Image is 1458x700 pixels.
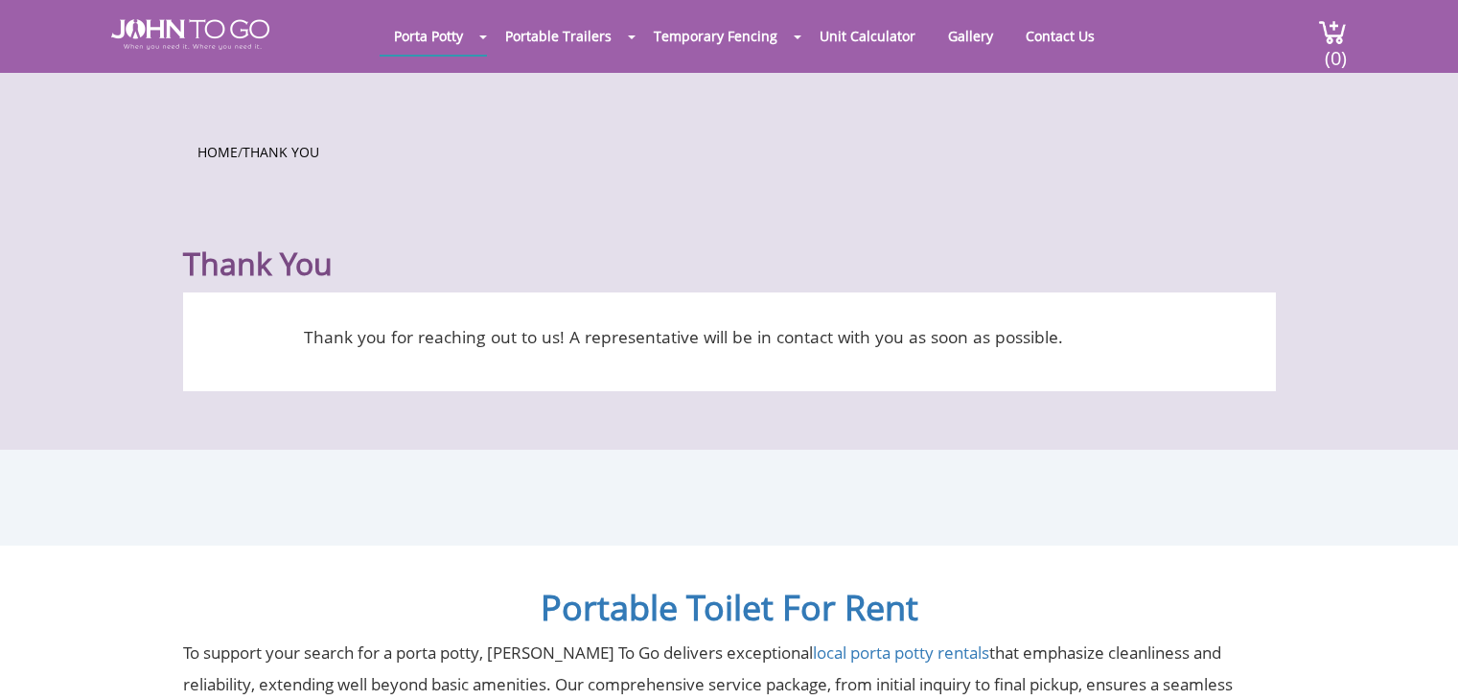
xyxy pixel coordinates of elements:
[813,642,989,664] a: local porta potty rentals
[1011,17,1109,55] a: Contact Us
[197,138,1261,162] ul: /
[1324,30,1347,71] span: (0)
[805,17,930,55] a: Unit Calculator
[639,17,792,55] a: Temporary Fencing
[183,198,1276,283] h1: Thank You
[212,321,1156,353] p: Thank you for reaching out to us! A representative will be in contact with you as soon as possible.
[541,584,918,631] a: Portable Toilet For Rent
[491,17,626,55] a: Portable Trailers
[380,17,477,55] a: Porta Potty
[1318,19,1347,45] img: cart a
[243,143,319,161] a: Thank You
[934,17,1007,55] a: Gallery
[111,19,269,50] img: JOHN to go
[197,143,238,161] a: Home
